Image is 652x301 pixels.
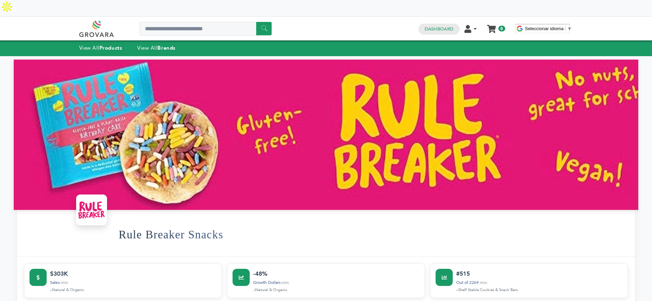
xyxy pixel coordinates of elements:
[498,26,505,32] span: 0
[567,26,572,31] span: ▼
[99,45,122,51] strong: Products
[253,269,419,278] div: -48%
[456,279,623,286] div: Out of 2269
[480,281,487,285] span: (YOY)
[140,22,272,36] input: Search a product or brand...
[253,279,419,286] div: Growth Dollars
[565,26,566,31] span: ​
[487,23,495,30] a: My Cart
[253,288,255,292] span: in
[456,288,458,292] span: in
[50,288,52,292] span: in
[253,287,419,292] div: Natural & Organic
[61,281,68,285] span: (YOY)
[456,287,623,292] div: Shelf Stable Cookies & Snack Bars
[456,269,623,278] div: #515
[157,45,175,51] strong: Brands
[50,287,216,292] div: Natural & Organic
[78,196,105,224] img: Rule Breaker Snacks Logo
[525,26,564,31] span: Seleccionar idioma
[119,218,223,251] h1: Rule Breaker Snacks
[50,269,216,278] div: $303K
[425,26,453,32] a: Dashboard
[282,281,289,285] span: (YOY)
[79,45,122,51] a: View AllProducts
[525,26,572,31] a: Seleccionar idioma​
[137,45,176,51] a: View AllBrands
[50,279,216,286] div: Sales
